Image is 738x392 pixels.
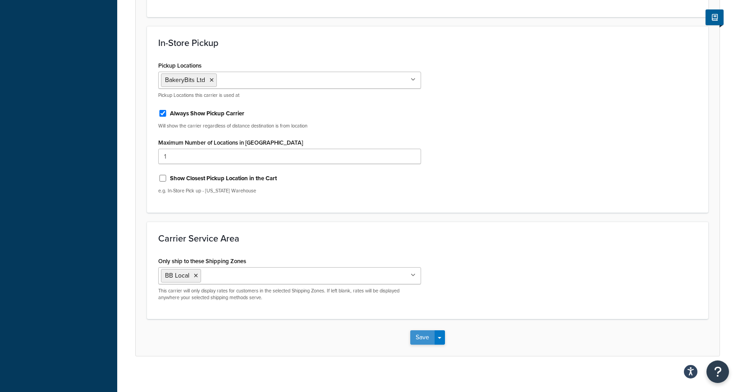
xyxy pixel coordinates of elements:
p: Pickup Locations this carrier is used at [158,92,421,99]
label: Pickup Locations [158,62,202,69]
button: Open Resource Center [706,360,729,383]
label: Show Closest Pickup Location in the Cart [170,174,277,182]
span: BakeryBits Ltd [165,75,205,85]
button: Save [410,330,435,345]
label: Maximum Number of Locations in [GEOGRAPHIC_DATA] [158,139,303,146]
p: This carrier will only display rates for customers in the selected Shipping Zones. If left blank,... [158,287,421,301]
p: Will show the carrier regardless of distance destination is from location [158,123,421,129]
p: e.g. In-Store Pick up - [US_STATE] Warehouse [158,187,421,194]
span: BB Local [165,271,189,280]
h3: Carrier Service Area [158,233,697,243]
label: Only ship to these Shipping Zones [158,258,246,264]
h3: In-Store Pickup [158,38,697,48]
label: Always Show Pickup Carrier [170,109,244,118]
button: Show Help Docs [706,9,724,25]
